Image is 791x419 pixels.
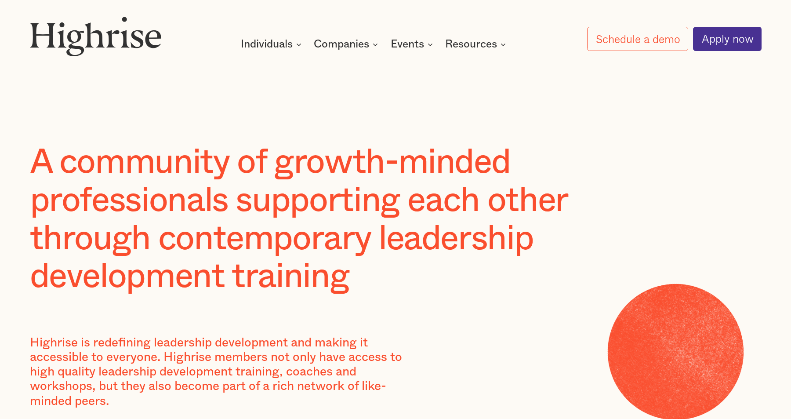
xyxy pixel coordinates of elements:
img: Highrise logo [30,16,162,56]
h1: A community of growth-minded professionals supporting each other through contemporary leadership ... [30,143,574,296]
div: Events [391,39,435,50]
div: Highrise is redefining leadership development and making it accessible to everyone. Highrise memb... [30,335,409,408]
div: Resources [445,39,497,50]
div: Companies [314,39,369,50]
div: Individuals [241,39,304,50]
a: Schedule a demo [587,27,688,51]
div: Events [391,39,424,50]
div: Resources [445,39,508,50]
div: Companies [314,39,381,50]
a: Apply now [693,27,761,51]
div: Individuals [241,39,293,50]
